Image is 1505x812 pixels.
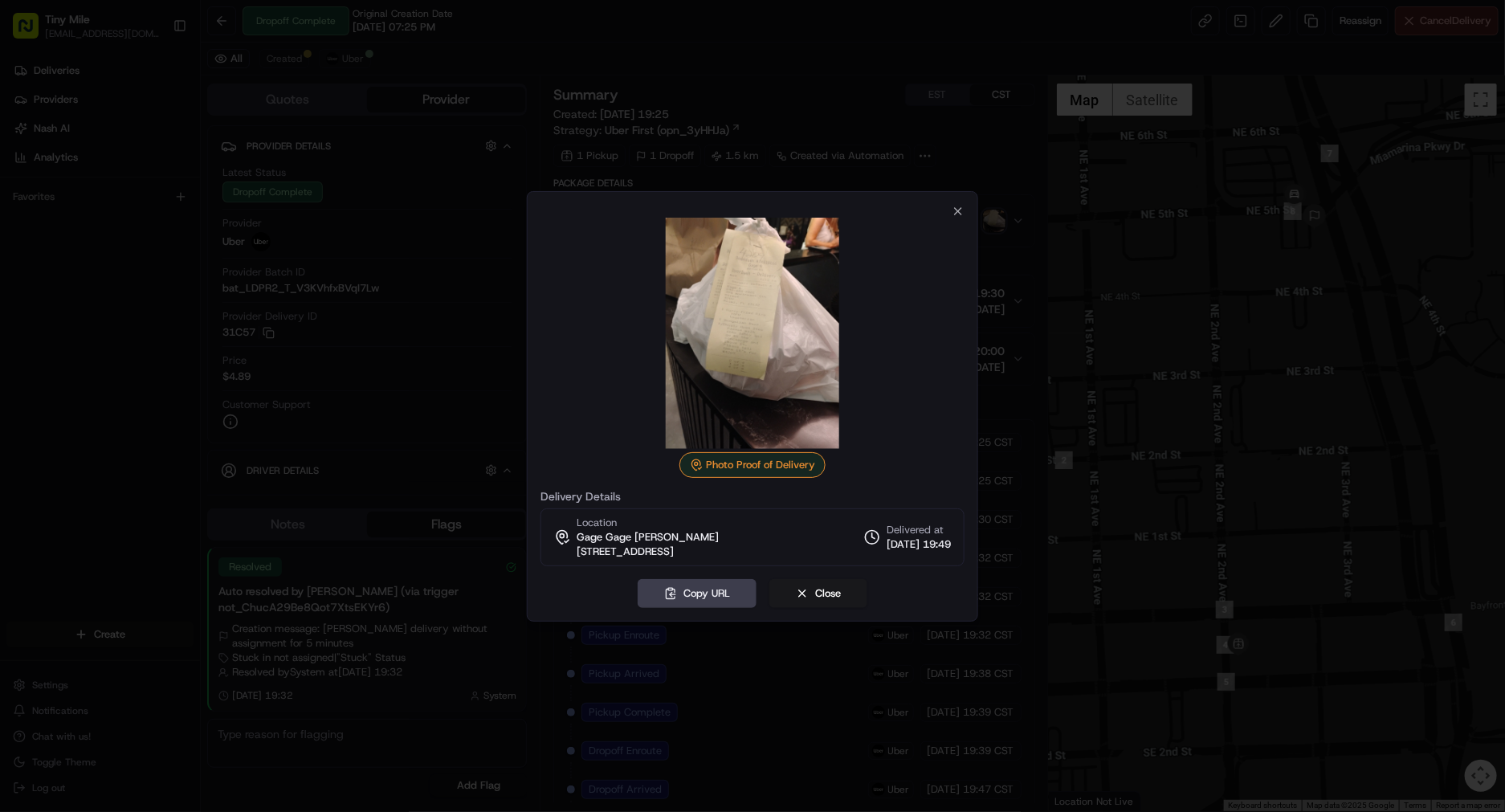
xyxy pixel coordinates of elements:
span: [DATE] 19:49 [887,537,951,552]
label: Delivery Details [540,491,965,502]
span: Location [577,516,617,530]
span: Delivered at [887,523,951,537]
img: photo_proof_of_delivery image [637,218,868,449]
div: Photo Proof of Delivery [679,452,826,478]
span: Gage Gage [PERSON_NAME] [577,530,719,545]
span: [STREET_ADDRESS] [577,545,674,559]
button: Close [769,579,867,608]
button: Copy URL [638,579,757,608]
